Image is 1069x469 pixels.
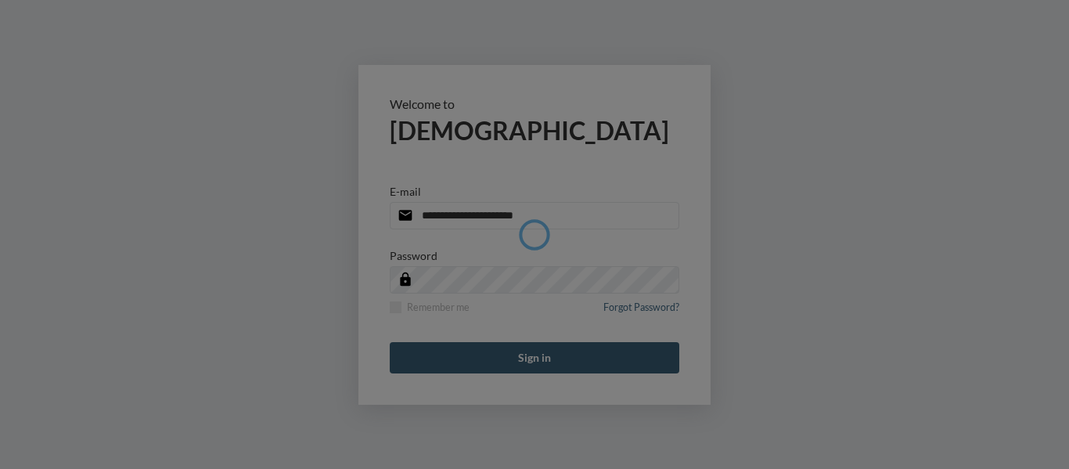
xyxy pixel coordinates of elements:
p: Password [390,249,437,262]
p: Welcome to [390,96,679,111]
h2: [DEMOGRAPHIC_DATA] [390,115,679,146]
label: Remember me [390,301,470,313]
button: Sign in [390,342,679,373]
p: E-mail [390,185,421,198]
a: Forgot Password? [603,301,679,323]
